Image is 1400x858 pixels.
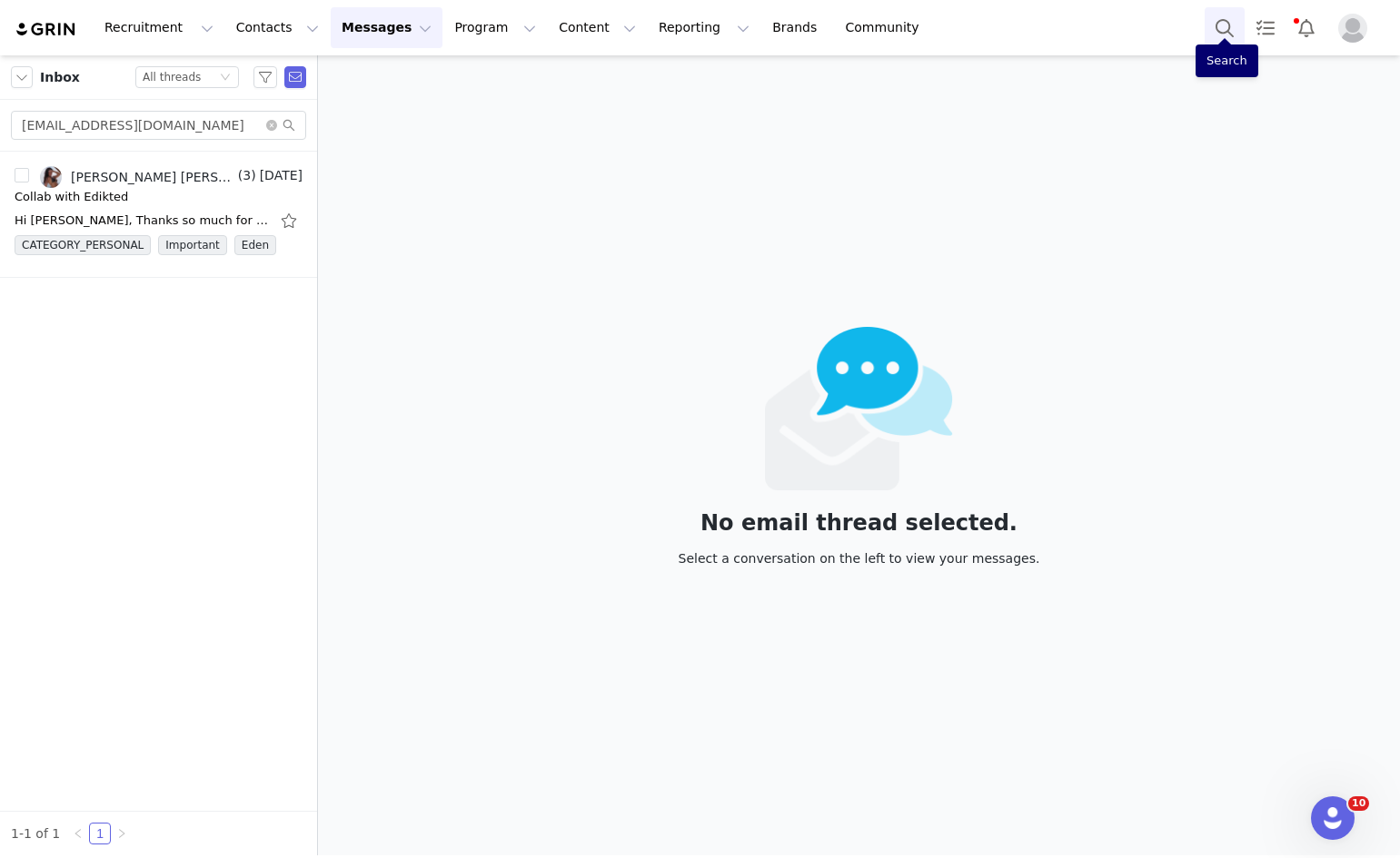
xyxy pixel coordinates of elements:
[15,188,128,206] div: Collab with Edikted
[116,828,127,839] i: icon: right
[765,327,953,490] img: emails-empty2x.png
[111,823,133,844] li: Next Page
[761,7,833,48] a: Brands
[283,119,295,132] i: icon: search
[73,828,84,839] i: icon: left
[1286,7,1326,48] button: Notifications
[90,823,110,843] a: 1
[331,7,442,48] button: Messages
[679,513,1040,533] div: No email thread selected.
[266,120,277,131] i: icon: close-circle
[225,7,330,48] button: Contacts
[40,68,80,87] span: Inbox
[40,166,62,188] img: aa98d132-03b2-440f-99d6-c182070c67d0.jpg
[679,548,1040,568] div: Select a conversation on the left to view your messages.
[234,166,256,185] span: (3)
[1205,7,1245,48] button: Search
[15,235,151,255] span: CATEGORY_PERSONAL
[1327,14,1385,43] button: Profile
[158,235,227,255] span: Important
[15,21,78,38] img: grin logo
[1246,7,1286,48] a: Tasks
[648,7,760,48] button: Reporting
[143,67,201,87] div: All threads
[835,7,938,48] a: Community
[89,823,111,844] li: 1
[71,170,234,184] div: [PERSON_NAME] [PERSON_NAME], tiktok edikted
[1348,796,1369,811] span: 10
[234,235,276,255] span: Eden
[11,823,60,844] li: 1-1 of 1
[220,72,231,84] i: icon: down
[1311,796,1355,840] iframe: Intercom live chat
[11,111,306,140] input: Search mail
[284,66,306,88] span: Send Email
[548,7,647,48] button: Content
[67,823,89,844] li: Previous Page
[40,166,234,188] a: [PERSON_NAME] [PERSON_NAME], tiktok edikted
[443,7,547,48] button: Program
[94,7,224,48] button: Recruitment
[1338,14,1367,43] img: placeholder-profile.jpg
[15,212,269,230] div: Hi Maria, Thanks so much for getting back to us! We are so happy to move forward with a collabora...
